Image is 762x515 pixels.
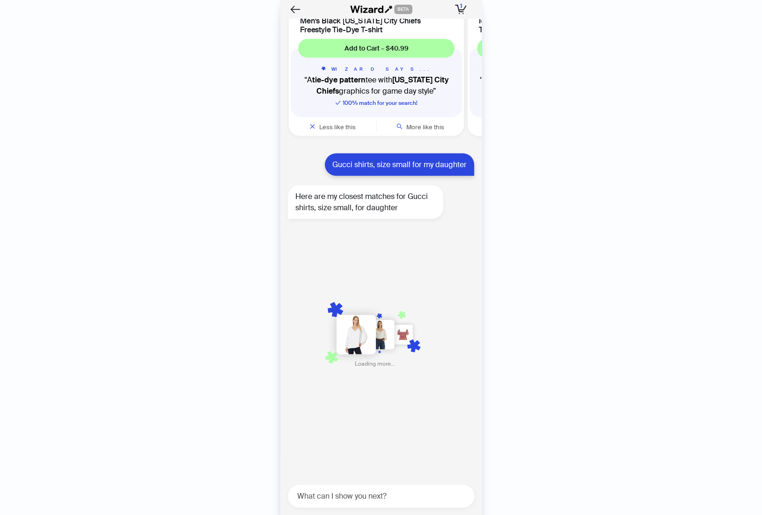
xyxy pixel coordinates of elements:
[335,100,341,105] span: check
[394,5,412,14] span: BETA
[315,359,435,368] div: Loading more...
[312,74,366,84] b: tie-dye pattern
[377,117,464,136] button: More like this
[298,65,454,72] h5: WIZARD SAYS...
[477,65,633,72] h5: WIZARD SAYS...
[460,2,462,10] span: 1
[289,117,376,136] button: Less like this
[344,44,409,52] span: Add to Cart – $40.99
[335,99,418,106] span: 100 % match for your search!
[406,123,444,131] span: More like this
[309,123,315,129] span: close
[300,16,453,34] h4: Men's Black [US_STATE] City Chiefs Freestyle Tie-Dye T-shirt
[396,123,403,129] span: search
[298,74,454,96] q: A tee with graphics for game day style
[298,39,454,58] button: Add to Cart – $40.99
[319,123,356,131] span: Less like this
[288,185,443,219] div: Here are my closest matches for Gucci shirts, size small, for daughter
[288,2,303,17] button: Back
[479,16,631,34] h4: Men's Mint, Coral WNBA Logowoman Pride Tie-Dye T-shirt
[477,74,633,96] q: A tee with design for casual wear.
[325,153,474,176] div: Gucci shirts, size small for my daughter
